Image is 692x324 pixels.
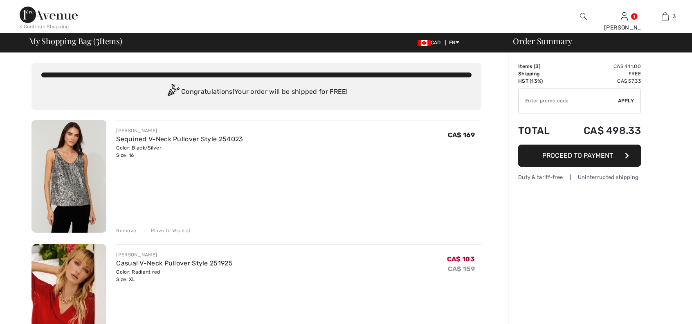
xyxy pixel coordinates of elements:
[562,70,641,77] td: Free
[418,40,444,45] span: CAD
[144,227,191,234] div: Move to Wishlist
[449,40,459,45] span: EN
[621,12,628,20] a: Sign In
[518,145,641,167] button: Proceed to Payment
[645,11,685,21] a: 3
[20,23,69,30] div: < Continue Shopping
[165,84,181,100] img: Congratulation2.svg
[580,11,587,21] img: search the website
[116,144,243,159] div: Color: Black/Silver Size: 16
[116,268,233,283] div: Color: Radiant red Size: XL
[448,265,475,273] s: CA$ 159
[447,255,475,263] span: CA$ 103
[518,173,641,181] div: Duty & tariff-free | Uninterrupted shipping
[31,120,106,233] img: Sequined V-Neck Pullover Style 254023
[621,11,628,21] img: My Info
[662,11,669,21] img: My Bag
[116,227,136,234] div: Remove
[41,84,472,100] div: Congratulations! Your order will be shipped for FREE!
[116,135,243,143] a: Sequined V-Neck Pullover Style 254023
[116,127,243,134] div: [PERSON_NAME]
[542,152,613,159] span: Proceed to Payment
[96,35,99,45] span: 3
[562,117,641,145] td: CA$ 498.33
[20,7,78,23] img: 1ère Avenue
[448,131,475,139] span: CA$ 169
[29,37,122,45] span: My Shopping Bag ( Items)
[604,23,644,32] div: [PERSON_NAME]
[562,63,641,70] td: CA$ 441.00
[562,77,641,85] td: CA$ 57.33
[116,251,233,258] div: [PERSON_NAME]
[535,63,539,69] span: 3
[618,97,634,104] span: Apply
[418,40,431,46] img: Canadian Dollar
[503,37,687,45] div: Order Summary
[116,259,233,267] a: Casual V-Neck Pullover Style 251925
[518,63,562,70] td: Items ( )
[519,88,618,113] input: Promo code
[673,13,676,20] span: 3
[518,117,562,145] td: Total
[518,77,562,85] td: HST (13%)
[518,70,562,77] td: Shipping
